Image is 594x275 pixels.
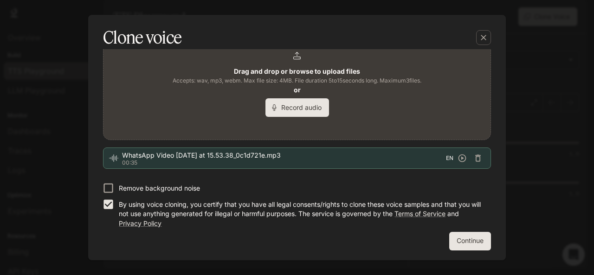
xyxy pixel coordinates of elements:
[449,232,491,250] button: Continue
[394,210,445,217] a: Terms of Service
[119,184,200,193] p: Remove background noise
[119,219,161,227] a: Privacy Policy
[122,160,446,166] p: 00:35
[294,86,301,94] b: or
[265,98,329,117] button: Record audio
[119,200,484,228] p: By using voice cloning, you certify that you have all legal consents/rights to clone these voice ...
[173,76,421,85] span: Accepts: wav, mp3, webm. Max file size: 4MB. File duration 5 to 15 seconds long. Maximum 3 files.
[446,153,453,163] span: EN
[234,67,360,75] b: Drag and drop or browse to upload files
[103,26,181,49] h5: Clone voice
[122,151,446,160] span: WhatsApp Video [DATE] at 15.53.38_0c1d721e.mp3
